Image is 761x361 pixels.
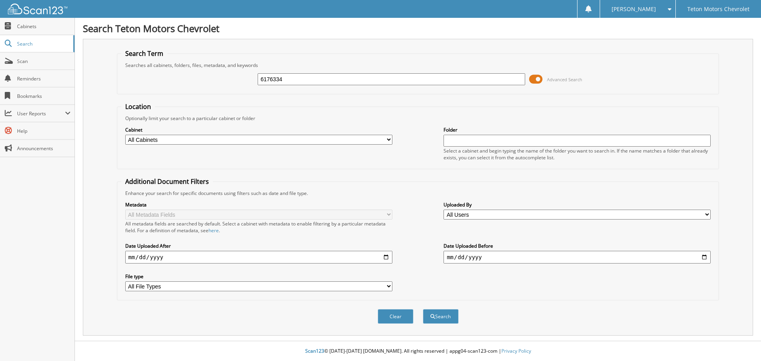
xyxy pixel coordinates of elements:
label: Metadata [125,201,392,208]
span: User Reports [17,110,65,117]
div: Searches all cabinets, folders, files, metadata, and keywords [121,62,715,69]
button: Search [423,309,459,324]
label: Folder [444,126,711,133]
span: Cabinets [17,23,71,30]
label: Cabinet [125,126,392,133]
label: Uploaded By [444,201,711,208]
div: Select a cabinet and begin typing the name of the folder you want to search in. If the name match... [444,147,711,161]
span: Announcements [17,145,71,152]
div: Optionally limit your search to a particular cabinet or folder [121,115,715,122]
span: [PERSON_NAME] [612,7,656,11]
legend: Location [121,102,155,111]
span: Teton Motors Chevrolet [687,7,750,11]
h1: Search Teton Motors Chevrolet [83,22,753,35]
span: Advanced Search [547,76,582,82]
span: Scan [17,58,71,65]
span: Bookmarks [17,93,71,99]
div: © [DATE]-[DATE] [DOMAIN_NAME]. All rights reserved | appg04-scan123-com | [75,342,761,361]
span: Search [17,40,69,47]
input: start [125,251,392,264]
input: end [444,251,711,264]
span: Reminders [17,75,71,82]
legend: Search Term [121,49,167,58]
label: Date Uploaded Before [444,243,711,249]
a: here [208,227,219,234]
legend: Additional Document Filters [121,177,213,186]
img: scan123-logo-white.svg [8,4,67,14]
iframe: Chat Widget [721,323,761,361]
span: Scan123 [305,348,324,354]
a: Privacy Policy [501,348,531,354]
button: Clear [378,309,413,324]
span: Help [17,128,71,134]
div: All metadata fields are searched by default. Select a cabinet with metadata to enable filtering b... [125,220,392,234]
label: Date Uploaded After [125,243,392,249]
div: Enhance your search for specific documents using filters such as date and file type. [121,190,715,197]
label: File type [125,273,392,280]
